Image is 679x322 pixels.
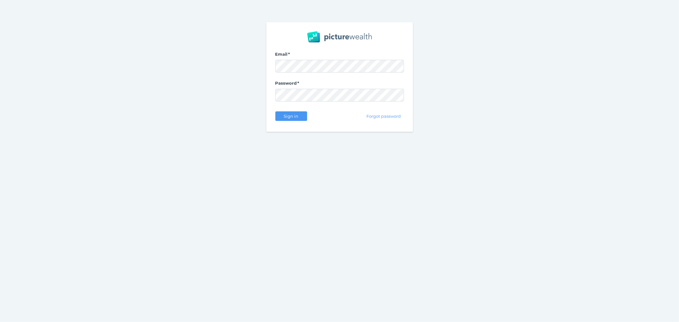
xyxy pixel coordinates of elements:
[307,31,372,43] img: PW
[363,111,404,121] button: Forgot password
[275,80,404,89] label: Password
[364,114,403,119] span: Forgot password
[275,111,307,121] button: Sign in
[275,52,404,60] label: Email
[281,114,301,119] span: Sign in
